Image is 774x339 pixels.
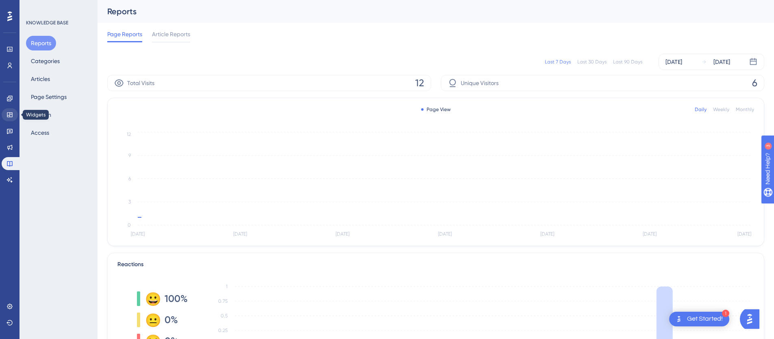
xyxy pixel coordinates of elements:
[127,78,154,88] span: Total Visits
[687,315,723,324] div: Get Started!
[218,328,228,333] tspan: 0.25
[165,313,178,326] span: 0%
[540,231,554,237] tspan: [DATE]
[26,107,56,122] button: Domain
[226,284,228,289] tspan: 1
[107,6,744,17] div: Reports
[421,106,451,113] div: Page View
[107,29,142,39] span: Page Reports
[669,312,729,326] div: Open Get Started! checklist, remaining modules: 1
[613,59,642,65] div: Last 90 Days
[165,292,188,305] span: 100%
[26,20,68,26] div: KNOWLEDGE BASE
[695,106,707,113] div: Daily
[221,313,228,319] tspan: 0.5
[461,78,499,88] span: Unique Visitors
[438,231,452,237] tspan: [DATE]
[128,199,131,205] tspan: 3
[26,90,72,104] button: Page Settings
[56,4,59,11] div: 3
[737,231,751,237] tspan: [DATE]
[674,314,684,324] img: launcher-image-alternative-text
[26,125,54,140] button: Access
[117,260,754,269] div: Reactions
[415,77,424,90] span: 12
[26,36,56,50] button: Reports
[545,59,571,65] div: Last 7 Days
[336,231,349,237] tspan: [DATE]
[666,57,682,67] div: [DATE]
[128,176,131,182] tspan: 6
[128,153,131,158] tspan: 9
[152,29,190,39] span: Article Reports
[145,292,158,305] div: 😀
[577,59,607,65] div: Last 30 Days
[26,54,65,68] button: Categories
[218,298,228,304] tspan: 0.75
[713,106,729,113] div: Weekly
[127,131,131,137] tspan: 12
[145,313,158,326] div: 😐
[128,222,131,228] tspan: 0
[722,310,729,317] div: 1
[26,72,55,86] button: Articles
[736,106,754,113] div: Monthly
[233,231,247,237] tspan: [DATE]
[740,307,764,331] iframe: UserGuiding AI Assistant Launcher
[713,57,730,67] div: [DATE]
[752,77,757,90] span: 6
[131,231,145,237] tspan: [DATE]
[643,231,657,237] tspan: [DATE]
[19,2,51,12] span: Need Help?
